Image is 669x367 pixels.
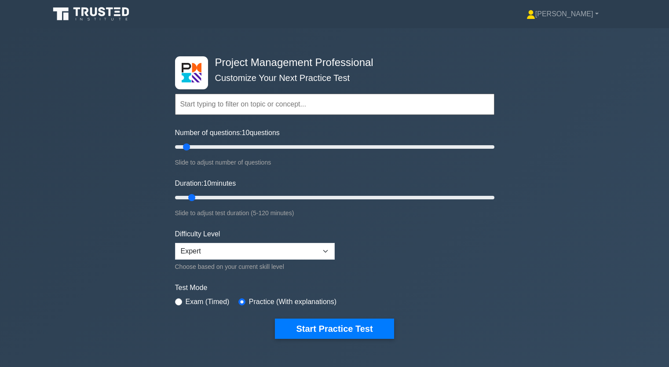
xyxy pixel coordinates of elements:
a: [PERSON_NAME] [505,5,620,23]
label: Test Mode [175,283,494,293]
span: 10 [242,129,250,136]
h4: Project Management Professional [212,56,451,69]
div: Slide to adjust test duration (5-120 minutes) [175,208,494,218]
span: 10 [203,180,211,187]
label: Difficulty Level [175,229,220,239]
input: Start typing to filter on topic or concept... [175,94,494,115]
div: Slide to adjust number of questions [175,157,494,168]
label: Number of questions: questions [175,128,280,138]
button: Start Practice Test [275,319,394,339]
label: Practice (With explanations) [249,297,336,307]
label: Exam (Timed) [186,297,230,307]
div: Choose based on your current skill level [175,261,335,272]
label: Duration: minutes [175,178,236,189]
